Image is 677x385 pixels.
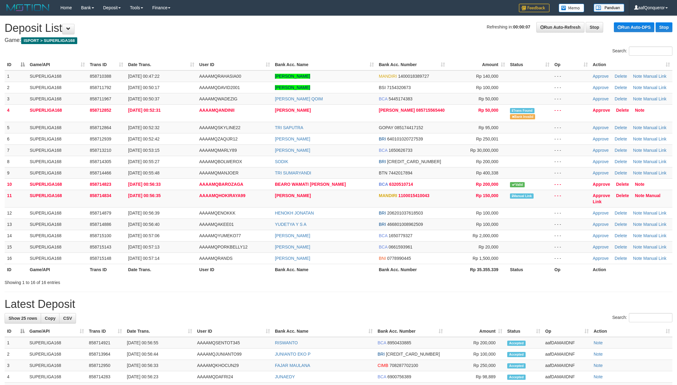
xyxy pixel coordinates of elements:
td: - - - [552,156,590,167]
td: SUPERLIGA168 [27,190,87,207]
a: JUNAEDY [275,374,295,379]
td: 3 [5,93,27,104]
span: BCA [378,340,386,345]
td: SUPERLIGA168 [27,104,87,122]
span: AAAAMQWADEZIG [199,96,238,101]
span: BTN [379,170,387,175]
td: SUPERLIGA168 [27,252,87,264]
a: Delete [615,148,627,153]
a: [PERSON_NAME] [275,233,310,238]
td: SUPERLIGA168 [27,241,87,252]
th: User ID: activate to sort column ascending [195,326,272,337]
a: [PERSON_NAME] QOIM [275,96,323,101]
th: Bank Acc. Name: activate to sort column ascending [272,59,376,70]
a: Note [633,211,642,215]
th: Bank Acc. Name [272,264,376,275]
a: Note [635,193,645,198]
a: Note [633,125,642,130]
a: Delete [615,125,627,130]
td: SUPERLIGA168 [27,144,87,156]
th: Bank Acc. Number: activate to sort column ascending [376,59,447,70]
a: Delete [616,193,629,198]
td: 4 [5,104,27,122]
a: [PERSON_NAME] [275,74,310,79]
span: Copy 640101020727539 to clipboard [387,136,423,141]
span: BCA [379,233,387,238]
span: Valid transaction [510,182,525,187]
a: Delete [615,222,627,227]
span: Rp 50,000 [478,108,498,113]
span: BCA [379,148,387,153]
td: - - - [552,230,590,241]
a: Stop [586,22,603,32]
span: Rp 100,000 [476,222,498,227]
span: 858712864 [90,125,111,130]
span: [DATE] 00:52:32 [128,125,159,130]
span: Copy 7442017894 to clipboard [389,170,413,175]
td: - - - [552,167,590,178]
td: SUPERLIGA168 [27,178,87,190]
span: [DATE] 00:47:22 [128,74,159,79]
span: Rp 100,000 [476,85,498,90]
a: Delete [615,159,627,164]
label: Search: [612,313,672,322]
h1: Latest Deposit [5,298,672,310]
a: Approve [593,193,610,198]
td: - - - [552,252,590,264]
a: Approve [593,96,609,101]
a: Note [633,148,642,153]
span: 858714466 [90,170,111,175]
a: SODIK [275,159,288,164]
td: [DATE] 00:56:55 [124,337,195,349]
a: [PERSON_NAME] [275,148,310,153]
h1: Deposit List [5,22,672,34]
span: MANDIRI [379,74,397,79]
a: Delete [615,136,627,141]
td: SUPERLIGA168 [27,122,87,133]
a: HENOKH JONATAN [275,211,314,215]
td: 16 [5,252,27,264]
td: 9 [5,167,27,178]
a: [PERSON_NAME] [275,85,310,90]
a: Approve [593,182,610,187]
span: 858711967 [90,96,111,101]
td: SUPERLIGA168 [27,230,87,241]
a: Note [633,96,642,101]
a: Approve [593,222,609,227]
td: - - - [552,133,590,144]
span: Rp 20,000 [478,245,498,249]
a: FAJAR MAULANA [275,363,310,368]
span: AAAAMQANDINII [199,108,234,113]
a: [PERSON_NAME] [275,108,311,113]
td: 11 [5,190,27,207]
span: AAAAMQENOKKK [199,211,235,215]
span: BRI [379,211,386,215]
a: Manual Link [643,170,667,175]
span: BNI [379,256,386,261]
a: Approve [593,233,609,238]
span: [DATE] 00:57:06 [128,233,159,238]
a: Note [633,245,642,249]
a: Approve [593,148,609,153]
th: Rp 35.355.339 [447,264,508,275]
a: Delete [615,211,627,215]
span: Copy 1400018389727 to clipboard [398,74,429,79]
a: [PERSON_NAME] [275,193,311,198]
th: Date Trans.: activate to sort column ascending [126,59,197,70]
span: [DATE] 00:56:40 [128,222,159,227]
td: - - - [552,82,590,93]
span: AAAAMQBAROZAGA [199,182,243,187]
a: Note [633,136,642,141]
a: Manual Link [643,148,667,153]
th: ID: activate to sort column descending [5,59,27,70]
span: 858714834 [90,193,111,198]
span: 858712939 [90,136,111,141]
td: SUPERLIGA168 [27,156,87,167]
span: BSI [379,85,386,90]
a: Note [594,340,603,345]
a: Manual Link [643,136,667,141]
a: RISWANTO [275,340,298,345]
span: Rp 400,338 [476,170,498,175]
a: Approve [593,170,609,175]
th: Action [590,264,672,275]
